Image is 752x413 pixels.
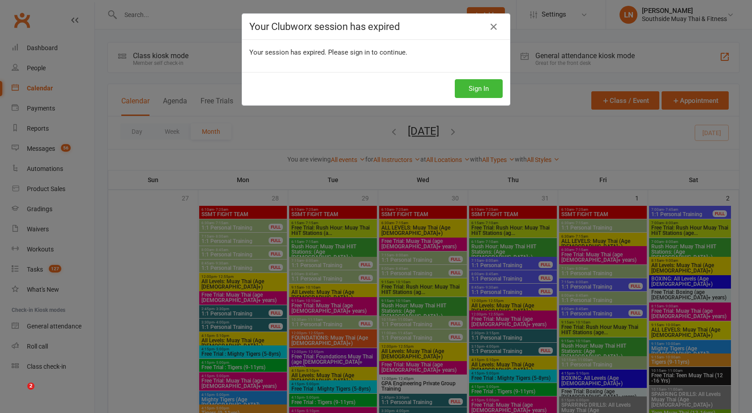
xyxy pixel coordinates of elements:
[9,383,30,404] iframe: Intercom live chat
[249,48,407,56] span: Your session has expired. Please sign in to continue.
[487,20,501,34] a: Close
[455,79,503,98] button: Sign In
[27,383,34,390] span: 2
[249,21,503,32] h4: Your Clubworx session has expired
